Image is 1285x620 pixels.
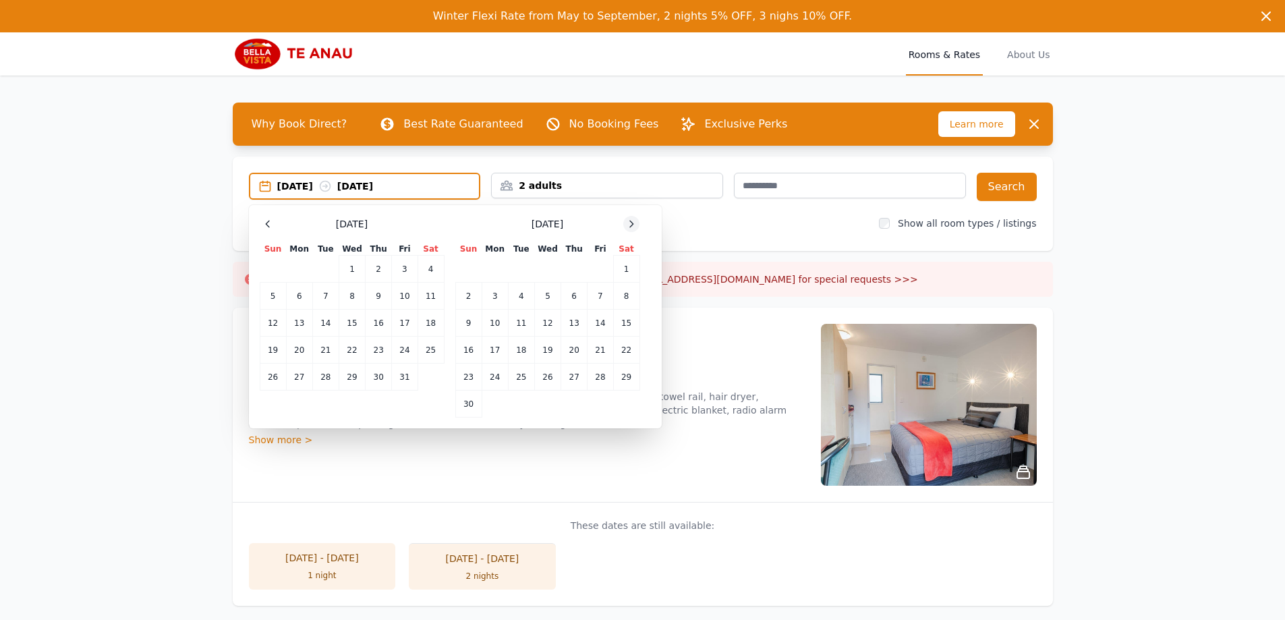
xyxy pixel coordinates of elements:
td: 26 [260,364,286,391]
td: 4 [508,283,534,310]
th: Mon [286,243,312,256]
span: Learn more [938,111,1015,137]
td: 12 [534,310,561,337]
td: 6 [286,283,312,310]
th: Thu [366,243,392,256]
th: Sat [613,243,639,256]
td: 29 [339,364,365,391]
td: 26 [534,364,561,391]
td: 2 [366,256,392,283]
td: 29 [613,364,639,391]
td: 9 [455,310,482,337]
th: Sun [455,243,482,256]
p: These dates are still available: [249,519,1037,532]
td: 15 [613,310,639,337]
td: 5 [260,283,286,310]
div: 2 adults [492,179,722,192]
td: 16 [366,310,392,337]
a: About Us [1004,32,1052,76]
div: 2 nights [422,571,542,582]
td: 10 [482,310,508,337]
td: 8 [613,283,639,310]
img: Bella Vista Te Anau [233,38,362,70]
td: 21 [588,337,613,364]
td: 20 [286,337,312,364]
div: [DATE] - [DATE] [262,551,382,565]
td: 7 [312,283,339,310]
td: 19 [260,337,286,364]
th: Sat [418,243,444,256]
td: 30 [455,391,482,418]
td: 3 [392,256,418,283]
p: No Booking Fees [569,116,659,132]
label: Show all room types / listings [898,218,1036,229]
td: 15 [339,310,365,337]
td: 12 [260,310,286,337]
th: Tue [508,243,534,256]
td: 13 [286,310,312,337]
td: 27 [561,364,588,391]
div: Show more > [249,433,805,447]
th: Wed [534,243,561,256]
td: 28 [312,364,339,391]
p: Exclusive Perks [704,116,787,132]
th: Tue [312,243,339,256]
td: 1 [339,256,365,283]
th: Thu [561,243,588,256]
div: 1 night [262,570,382,581]
p: Best Rate Guaranteed [403,116,523,132]
td: 23 [455,364,482,391]
span: Why Book Direct? [241,111,358,138]
td: 24 [482,364,508,391]
td: 2 [455,283,482,310]
td: 23 [366,337,392,364]
td: 24 [392,337,418,364]
td: 27 [286,364,312,391]
th: Wed [339,243,365,256]
td: 17 [392,310,418,337]
td: 28 [588,364,613,391]
td: 3 [482,283,508,310]
div: [DATE] [DATE] [277,179,480,193]
td: 9 [366,283,392,310]
td: 25 [418,337,444,364]
td: 22 [339,337,365,364]
span: Winter Flexi Rate from May to September, 2 nights 5% OFF, 3 nighs 10% OFF. [433,9,852,22]
td: 19 [534,337,561,364]
td: 31 [392,364,418,391]
span: [DATE] [532,217,563,231]
td: 21 [312,337,339,364]
span: [DATE] [336,217,368,231]
td: 5 [534,283,561,310]
td: 1 [613,256,639,283]
th: Fri [392,243,418,256]
th: Fri [588,243,613,256]
td: 14 [588,310,613,337]
td: 22 [613,337,639,364]
td: 8 [339,283,365,310]
td: 10 [392,283,418,310]
td: 11 [508,310,534,337]
td: 7 [588,283,613,310]
td: 4 [418,256,444,283]
td: 17 [482,337,508,364]
td: 14 [312,310,339,337]
th: Mon [482,243,508,256]
td: 16 [455,337,482,364]
td: 6 [561,283,588,310]
a: Rooms & Rates [906,32,983,76]
td: 13 [561,310,588,337]
div: [DATE] - [DATE] [422,552,542,565]
td: 30 [366,364,392,391]
td: 25 [508,364,534,391]
button: Search [977,173,1037,201]
th: Sun [260,243,286,256]
td: 20 [561,337,588,364]
td: 18 [418,310,444,337]
td: 11 [418,283,444,310]
td: 18 [508,337,534,364]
